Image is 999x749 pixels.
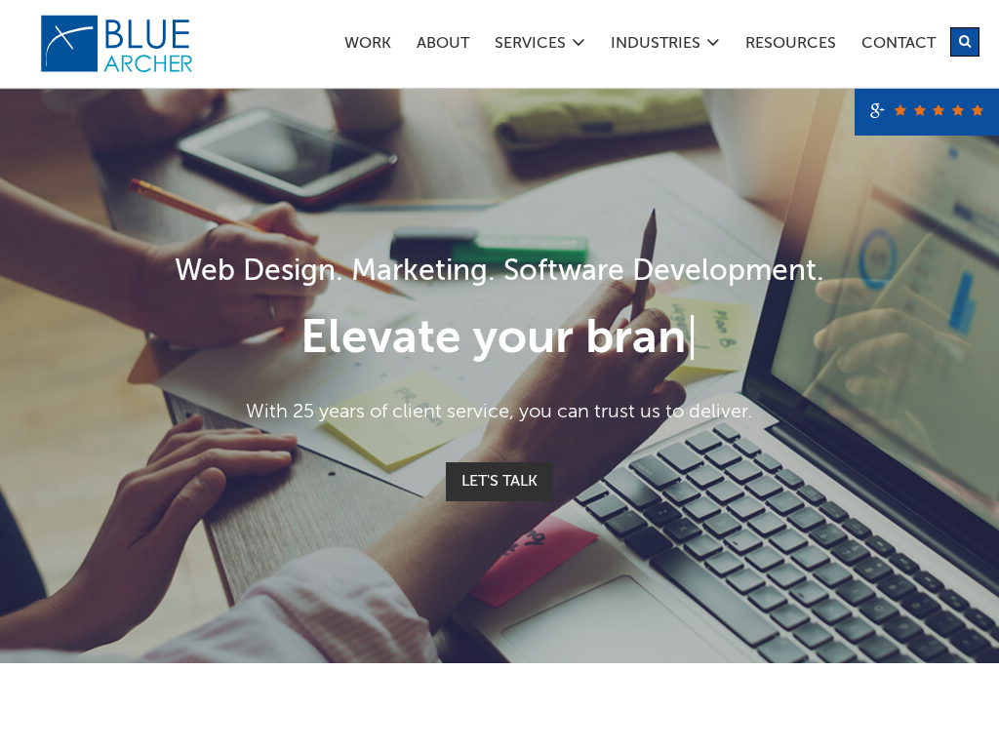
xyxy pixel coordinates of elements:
[343,36,392,57] a: Work
[39,14,195,74] img: Blue Archer Logo
[744,36,837,57] a: Resources
[416,36,470,57] a: ABOUT
[300,316,686,363] span: Elevate your bran
[610,36,701,57] a: Industries
[494,36,567,57] a: SERVICES
[860,36,937,57] a: Contact
[446,462,553,501] a: Let's Talk
[119,251,880,295] h1: Web Design. Marketing. Software Development.
[119,398,880,427] p: With 25 years of client service, you can trust us to deliver.
[686,316,699,363] span: |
